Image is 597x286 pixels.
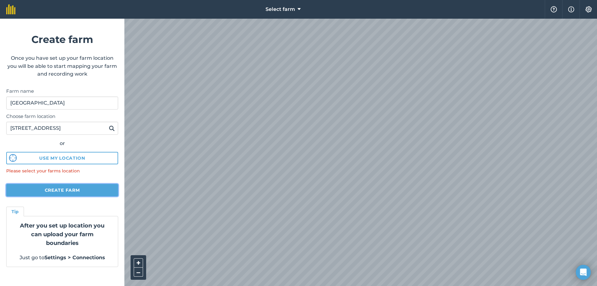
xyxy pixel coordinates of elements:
h4: Tip [12,208,19,215]
img: svg+xml;base64,PHN2ZyB4bWxucz0iaHR0cDovL3d3dy53My5vcmcvMjAwMC9zdmciIHdpZHRoPSIxNyIgaGVpZ2h0PSIxNy... [568,6,574,13]
button: – [134,268,143,277]
div: Please select your farms location [6,167,118,174]
div: Open Intercom Messenger [576,265,591,280]
img: fieldmargin Logo [6,4,16,14]
strong: Settings > Connections [44,255,105,260]
label: Farm name [6,87,118,95]
p: Once you have set up your farm location you will be able to start mapping your farm and recording... [6,54,118,78]
img: A cog icon [585,6,592,12]
h1: Create farm [6,31,118,47]
label: Choose farm location [6,113,118,120]
span: Select farm [266,6,295,13]
div: or [6,139,118,148]
button: Use my location [6,152,118,164]
img: A question mark icon [550,6,558,12]
input: Farm name [6,96,118,110]
img: svg%3e [9,154,17,162]
button: + [134,258,143,268]
p: Just go to [14,254,110,262]
input: Enter your farm’s address [6,122,118,135]
button: Create farm [6,184,118,196]
img: svg+xml;base64,PHN2ZyB4bWxucz0iaHR0cDovL3d3dy53My5vcmcvMjAwMC9zdmciIHdpZHRoPSIxOSIgaGVpZ2h0PSIyNC... [109,124,115,132]
strong: After you set up location you can upload your farm boundaries [20,222,104,246]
